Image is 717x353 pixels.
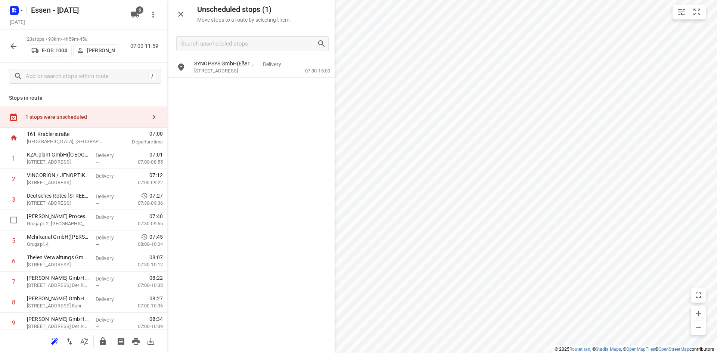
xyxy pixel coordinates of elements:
a: OpenStreetMap [658,347,689,352]
p: [STREET_ADDRESS] [27,261,90,269]
span: — [96,180,99,186]
p: [PERSON_NAME] [87,47,115,53]
div: 8 [12,299,15,306]
p: Delivery [96,213,123,221]
div: / [148,72,156,80]
span: 07:45 [149,233,163,241]
p: SYNOPSYS GmbH(Eßer Office GmbH) [194,60,257,67]
p: 161 Krablerstraße [27,130,105,138]
p: VINCORION / JENOPTIK(Simone Hoff) [27,171,90,179]
p: 07:30-09:55 [126,220,163,227]
button: Map settings [674,4,689,19]
p: Delivery [96,193,123,200]
div: 7 [12,278,15,285]
span: — [96,303,99,309]
div: 1 [12,155,15,162]
h5: Project date [7,18,28,26]
button: More [146,7,161,22]
p: Delivery [96,234,123,241]
div: grid [167,57,335,352]
span: 6 [136,6,143,14]
a: Stadia Maps [596,347,621,352]
div: 5 [12,237,15,244]
p: 07:30-10:12 [126,261,163,269]
span: — [96,262,99,268]
p: Hans Turck GmbH & Co. KG Mechatec - Witzlebenstr.(Bettina Henseleit) [27,274,90,282]
span: — [96,242,99,247]
button: Fit zoom [689,4,704,19]
span: 07:40 [149,213,163,220]
p: E-OB 1004 [42,47,67,53]
p: 07:30-09:36 [126,199,163,207]
p: 07:00-10:39 [126,323,163,330]
p: Mehrkanal GmbH(Teresa Grobosch) [27,233,90,241]
p: Move stops to a route by selecting them. [197,17,291,23]
span: — [263,68,267,74]
span: 08:27 [149,295,163,302]
input: Add or search stops within route [26,71,148,82]
p: Grugapl. 2, [GEOGRAPHIC_DATA] [27,220,90,227]
li: © 2025 , © , © © contributors [555,347,714,352]
p: Departure time [114,138,163,146]
p: 08:00-10:04 [126,241,163,248]
h5: Rename [28,4,125,16]
input: Search unscheduled stops [181,38,317,50]
p: Hans Turck GmbH & Co. KG(Bettina Henseleit) [27,295,90,302]
p: Delivery [96,295,123,303]
span: Print route [128,337,143,344]
span: — [96,221,99,227]
p: Witzlebenstraße 11, Mülheim An Der Ruhr [27,282,90,289]
h5: Unscheduled stops ( 1 ) [197,5,291,14]
span: Reoptimize route [47,337,62,344]
p: 23 stops • 93km • 4h59m [27,36,118,43]
p: Delivery [263,61,291,68]
div: 3 [12,196,15,203]
div: 1 stops were unscheduled [25,114,146,120]
p: [STREET_ADDRESS] [27,199,90,207]
span: 07:00 [114,130,163,137]
span: 07:27 [149,192,163,199]
span: • [78,36,80,42]
p: Gladbecker Str. 413, Essen [27,158,90,166]
p: 07:00-09:22 [126,179,163,186]
span: Sort by time window [77,337,92,344]
a: Routetitan [569,347,590,352]
p: 07:00-10:36 [126,302,163,310]
span: Reverse route [62,337,77,344]
span: — [96,283,99,288]
span: 08:07 [149,254,163,261]
span: Download route [143,337,158,344]
button: [PERSON_NAME] [73,44,118,56]
span: 07:01 [149,151,163,158]
p: 07:00-08:55 [126,158,163,166]
button: Lock route [95,334,110,349]
p: Grugapl. 4, [27,241,90,248]
svg: Early [140,192,148,199]
span: 08:34 [149,315,163,323]
p: Van Leeuwen Process & Power GmbH(Doris Marcinkowski) [27,213,90,220]
span: Select [6,213,21,227]
button: 6 [128,7,143,22]
p: Stops in route [9,94,158,102]
p: Thelen Verwaltungs GmbH(NAMELESS CONTACT) [27,254,90,261]
span: 08:22 [149,274,163,282]
p: 07:00-11:59 [130,42,161,50]
p: Witzlebenstraße 5, Mülheim An Der Ruhr [27,323,90,330]
p: Delivery [96,316,123,323]
svg: Early [140,233,148,241]
p: Delivery [96,254,123,262]
div: Search [317,39,328,48]
button: Close [173,7,188,22]
p: Delivery [96,172,123,180]
p: [STREET_ADDRESS] [27,179,90,186]
p: KZA.plant GmbH(Birgit Verdirk) [27,151,90,158]
span: — [96,324,99,329]
p: Delivery [96,152,123,159]
div: 9 [12,319,15,326]
p: 07:30-15:00 [293,67,330,75]
p: [GEOGRAPHIC_DATA], [GEOGRAPHIC_DATA] [27,138,105,145]
p: Deutsches Rotes Kreuz - Hachestr. 70(Malte-Bo Lueg) [27,192,90,199]
a: OpenMapTiles [626,347,655,352]
span: — [96,160,99,165]
p: Hans Turck GmbH & Co. KG Messebau(Bettina Henseleit) [27,315,90,323]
